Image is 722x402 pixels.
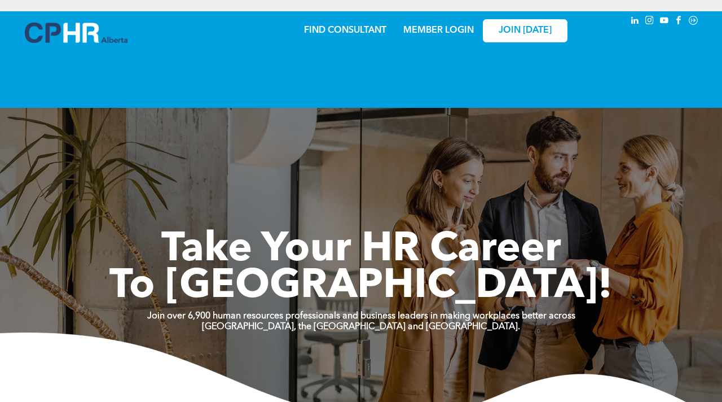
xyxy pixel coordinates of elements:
[672,14,685,29] a: facebook
[161,230,561,270] span: Take Your HR Career
[25,23,127,43] img: A blue and white logo for cp alberta
[202,322,520,331] strong: [GEOGRAPHIC_DATA], the [GEOGRAPHIC_DATA] and [GEOGRAPHIC_DATA].
[304,26,386,35] a: FIND CONSULTANT
[658,14,670,29] a: youtube
[483,19,567,42] a: JOIN [DATE]
[109,266,613,307] span: To [GEOGRAPHIC_DATA]!
[628,14,641,29] a: linkedin
[147,312,575,321] strong: Join over 6,900 human resources professionals and business leaders in making workplaces better ac...
[499,25,552,36] span: JOIN [DATE]
[403,26,474,35] a: MEMBER LOGIN
[643,14,655,29] a: instagram
[687,14,699,29] a: Social network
